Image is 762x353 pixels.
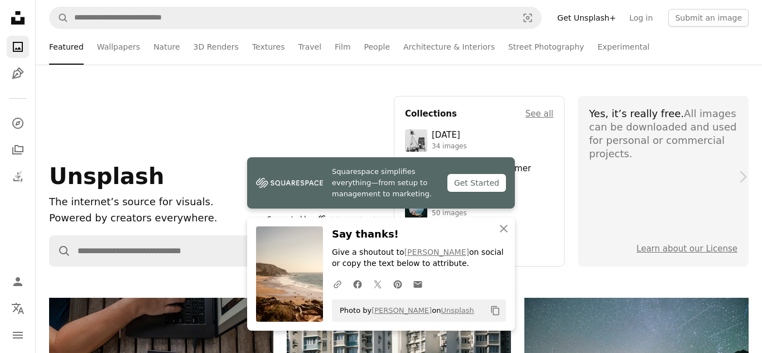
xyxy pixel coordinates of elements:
[668,9,749,27] button: Submit an image
[153,29,180,65] a: Nature
[194,29,239,65] a: 3D Renders
[335,29,350,65] a: Film
[7,270,29,293] a: Log in / Sign up
[332,226,506,243] h3: Say thanks!
[525,107,553,120] a: See all
[551,9,623,27] a: Get Unsplash+
[403,29,495,65] a: Architecture & Interiors
[597,29,649,65] a: Experimental
[49,210,263,226] p: Powered by creators everywhere.
[97,29,140,65] a: Wallpapers
[50,236,71,266] button: Search Unsplash
[636,244,737,254] a: Learn about our License
[7,62,29,85] a: Illustrations
[441,306,474,315] a: Unsplash
[447,174,506,192] div: Get Started
[405,129,427,152] img: photo-1682590564399-95f0109652fe
[623,9,659,27] a: Log in
[514,7,541,28] button: Visual search
[405,107,457,120] h4: Collections
[405,230,553,252] a: End of Summer50 images
[589,108,684,119] span: Yes, it’s really free.
[348,273,368,295] a: Share on Facebook
[49,194,263,210] h1: The internet’s source for visuals.
[7,112,29,134] a: Explore
[723,123,762,230] a: Next
[405,196,553,219] a: POV: Summer50 images
[372,306,432,315] a: [PERSON_NAME]
[368,273,388,295] a: Share on Twitter
[252,29,285,65] a: Textures
[247,157,515,209] a: Squarespace simplifies everything—from setup to management to marketing.Get Started
[364,29,390,65] a: People
[432,142,467,151] div: 34 images
[49,235,380,267] form: Find visuals sitewide
[432,130,467,141] div: [DATE]
[7,36,29,58] a: Photos
[49,163,164,189] span: Unsplash
[388,273,408,295] a: Share on Pinterest
[332,247,506,269] p: Give a shoutout to on social or copy the text below to attribute.
[405,163,553,185] a: Mediterranean Summer50 images
[7,324,29,346] button: Menu
[486,301,505,320] button: Copy to clipboard
[298,29,321,65] a: Travel
[332,166,438,200] span: Squarespace simplifies everything—from setup to management to marketing.
[7,297,29,320] button: Language
[404,248,469,257] a: [PERSON_NAME]
[408,273,428,295] a: Share over email
[589,107,737,161] div: All images can be downloaded and used for personal or commercial projects.
[49,7,542,29] form: Find visuals sitewide
[334,302,474,320] span: Photo by on
[508,29,584,65] a: Street Photography
[405,129,553,152] a: [DATE]34 images
[50,7,69,28] button: Search Unsplash
[256,175,323,191] img: file-1747939142011-51e5cc87e3c9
